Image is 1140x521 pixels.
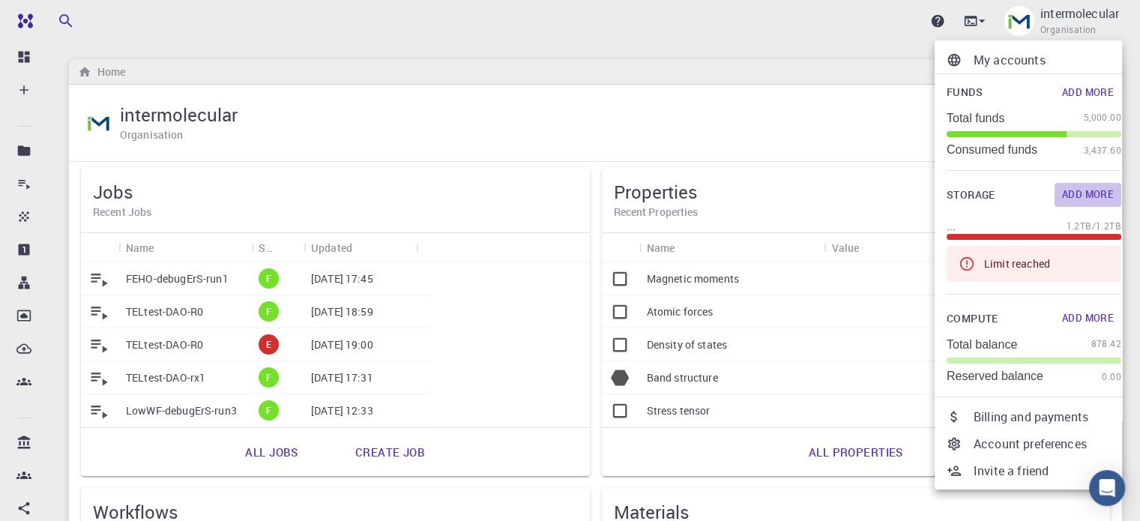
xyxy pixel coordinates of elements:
span: Support [30,10,84,24]
span: 1.2TB [1067,219,1092,234]
p: Billing and payments [974,408,1121,426]
button: Add More [1055,307,1121,331]
p: Consumed funds [947,143,1037,157]
a: Billing and payments [935,403,1133,430]
span: 878.42 [1091,337,1121,352]
p: My accounts [974,51,1121,69]
div: Open Intercom Messenger [1089,470,1125,506]
p: Invite a friend [974,462,1121,480]
p: Total funds [947,112,1004,125]
span: Compute [947,310,998,328]
span: 1.2TB [1096,219,1121,234]
a: Account preferences [935,430,1133,457]
p: Reserved balance [947,370,1043,383]
button: Add More [1055,80,1121,104]
span: 3,437.60 [1084,143,1121,158]
a: My accounts [935,46,1133,73]
span: 0.00 [1102,370,1121,385]
div: Limit reached [984,250,1050,277]
p: Account preferences [974,435,1121,453]
span: / [1092,219,1096,234]
button: Add More [1055,183,1121,207]
span: Storage [947,186,995,205]
p: ... [947,219,956,234]
span: Funds [947,83,983,102]
span: 5,000.00 [1084,110,1121,125]
p: Total balance [947,338,1017,352]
